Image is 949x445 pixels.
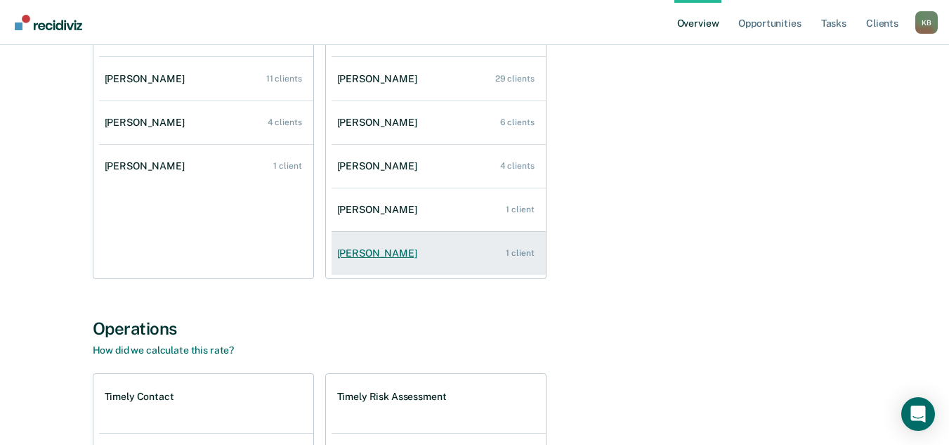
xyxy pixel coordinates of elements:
[332,190,546,230] a: [PERSON_NAME] 1 client
[105,160,190,172] div: [PERSON_NAME]
[93,344,235,356] a: How did we calculate this rate?
[500,161,535,171] div: 4 clients
[99,103,313,143] a: [PERSON_NAME] 4 clients
[15,15,82,30] img: Recidiviz
[337,204,423,216] div: [PERSON_NAME]
[337,160,423,172] div: [PERSON_NAME]
[337,73,423,85] div: [PERSON_NAME]
[105,117,190,129] div: [PERSON_NAME]
[337,117,423,129] div: [PERSON_NAME]
[506,205,534,214] div: 1 client
[105,391,174,403] h1: Timely Contact
[332,233,546,273] a: [PERSON_NAME] 1 client
[268,117,302,127] div: 4 clients
[500,117,535,127] div: 6 clients
[332,146,546,186] a: [PERSON_NAME] 4 clients
[93,318,857,339] div: Operations
[99,59,313,99] a: [PERSON_NAME] 11 clients
[915,11,938,34] div: K B
[506,248,534,258] div: 1 client
[332,59,546,99] a: [PERSON_NAME] 29 clients
[332,103,546,143] a: [PERSON_NAME] 6 clients
[273,161,301,171] div: 1 client
[495,74,535,84] div: 29 clients
[105,73,190,85] div: [PERSON_NAME]
[337,247,423,259] div: [PERSON_NAME]
[915,11,938,34] button: Profile dropdown button
[337,391,447,403] h1: Timely Risk Assessment
[99,146,313,186] a: [PERSON_NAME] 1 client
[266,74,302,84] div: 11 clients
[901,397,935,431] div: Open Intercom Messenger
